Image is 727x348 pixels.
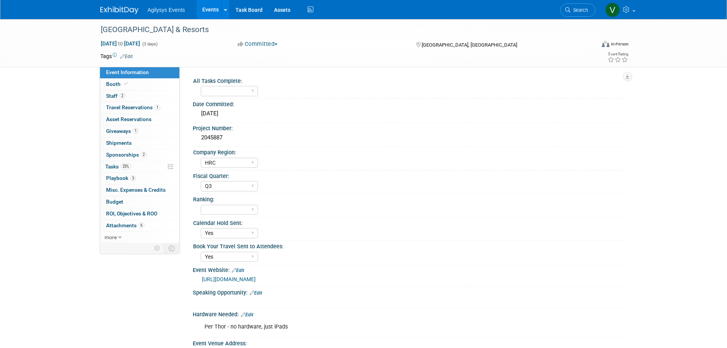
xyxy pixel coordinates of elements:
a: Travel Reservations1 [100,102,179,113]
span: Asset Reservations [106,116,152,122]
span: 2 [141,152,147,157]
div: Project Number: [193,123,627,132]
td: Personalize Event Tab Strip [151,243,164,253]
span: more [105,234,117,240]
a: Attachments6 [100,220,179,231]
div: Date Committed: [193,99,627,108]
div: Event Format [550,40,629,51]
span: Agilysys Events [148,7,185,13]
span: 3 [130,175,136,181]
span: Giveaways [106,128,139,134]
div: [GEOGRAPHIC_DATA] & Resorts [98,23,584,37]
i: Booth reservation complete [124,82,128,86]
button: Committed [235,40,280,48]
a: Edit [241,312,253,317]
div: In-Person [611,41,629,47]
span: Tasks [105,163,131,170]
div: Book Your Travel Sent to Attendees: [193,241,624,250]
a: Budget [100,196,179,208]
div: Ranking: [193,194,624,203]
span: Booth [106,81,129,87]
a: [URL][DOMAIN_NAME] [202,276,256,282]
span: Misc. Expenses & Credits [106,187,166,193]
span: ROI, Objectives & ROO [106,210,157,217]
div: Event Venue Address: [193,338,627,347]
td: Toggle Event Tabs [164,243,179,253]
div: Calendar Hold Sent: [193,217,624,227]
a: Misc. Expenses & Credits [100,185,179,196]
span: Playbook [106,175,136,181]
a: Playbook3 [100,173,179,184]
span: 1 [133,128,139,134]
span: Travel Reservations [106,104,160,110]
div: Event Website: [193,264,627,274]
div: Speaking Opportunity: [193,287,627,297]
span: [GEOGRAPHIC_DATA], [GEOGRAPHIC_DATA] [422,42,517,48]
span: 2 [119,93,125,99]
div: Company Region: [193,147,624,156]
a: Event Information [100,67,179,78]
div: Hardware Needed: [193,309,627,319]
a: ROI, Objectives & ROO [100,208,179,220]
a: Tasks25% [100,161,179,173]
span: 6 [139,222,144,228]
span: (3 days) [142,42,158,47]
span: Attachments [106,222,144,228]
a: Staff2 [100,91,179,102]
a: Booth [100,79,179,90]
span: Sponsorships [106,152,147,158]
div: Event Rating [608,52,628,56]
span: Event Information [106,69,149,75]
a: Asset Reservations [100,114,179,125]
div: All Tasks Complete: [193,75,624,85]
a: Sponsorships2 [100,149,179,161]
img: Format-Inperson.png [602,41,609,47]
div: Per Thor - no hardware, just iPads [199,319,543,335]
span: Search [571,7,588,13]
div: Fiscal Quarter: [193,170,624,180]
span: to [117,40,124,47]
a: Search [560,3,595,17]
div: [DATE] [198,108,621,120]
span: 1 [155,105,160,110]
td: Tags [100,52,133,60]
span: Staff [106,93,125,99]
a: Edit [232,268,244,273]
img: Vaitiare Munoz [605,3,620,17]
a: Shipments [100,138,179,149]
span: 25% [121,163,131,169]
a: Edit [250,290,262,296]
span: Shipments [106,140,132,146]
a: more [100,232,179,243]
a: Giveaways1 [100,126,179,137]
div: 2045887 [198,132,621,144]
a: Edit [120,54,133,59]
span: Budget [106,199,123,205]
span: [DATE] [DATE] [100,40,140,47]
img: ExhibitDay [100,6,139,14]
